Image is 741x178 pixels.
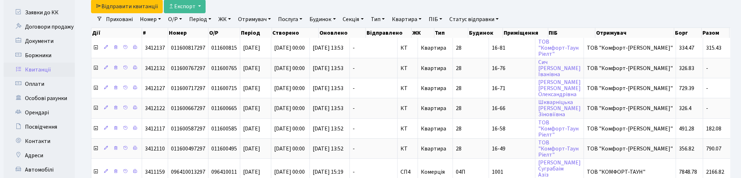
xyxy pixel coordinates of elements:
a: ТОВ"Комфорт-ТаунРіелт" [538,38,579,58]
span: 3412110 [145,145,165,153]
span: 011600715 [211,84,237,92]
a: Послуга [275,13,305,25]
span: 16-66 [492,105,532,111]
a: [PERSON_NAME][PERSON_NAME]Олександрівна [538,78,581,98]
span: 04П [456,168,465,176]
span: Квартира [421,125,446,133]
span: 28 [456,125,462,133]
span: - [353,105,394,111]
span: 729.39 [679,84,694,92]
a: Період [186,13,214,25]
span: 2166.82 [706,168,724,176]
span: Квартира [421,104,446,112]
th: Створено [272,28,319,38]
th: Борг [674,28,702,38]
span: [DATE] [243,84,260,92]
span: - [353,169,394,175]
a: Контакти [4,134,75,148]
a: Документи [4,34,75,48]
span: 16-81 [492,45,532,51]
span: Квартира [421,84,446,92]
th: О/Р [208,28,240,38]
a: Приховані [103,13,136,25]
span: 7848.78 [679,168,697,176]
span: Квартира [421,44,446,52]
th: Оновлено [319,28,366,38]
span: КТ [400,126,415,132]
a: Особові рахунки [4,91,75,105]
span: [DATE] [243,145,260,153]
span: ТОВ "Комфорт-[PERSON_NAME]" [587,85,673,91]
span: 326.83 [679,64,694,72]
a: Боржники [4,48,75,63]
span: 28 [456,145,462,153]
th: Дії [91,28,142,38]
a: Сич[PERSON_NAME]Іванівна [538,58,581,78]
span: 3411159 [145,168,165,176]
th: Будинок [468,28,503,38]
span: [DATE] [243,168,260,176]
a: ТОВ"Комфорт-ТаунРіелт" [538,139,579,159]
span: 356.82 [679,145,694,153]
span: ТОВ "Комфорт-[PERSON_NAME]" [587,65,673,71]
a: Номер [137,13,164,25]
span: ТОВ "Комфорт-[PERSON_NAME]" [587,146,673,152]
th: ПІБ [548,28,595,38]
span: - [706,64,708,72]
span: [DATE] 15:19 [313,168,343,176]
span: [DATE] 13:53 [313,64,343,72]
a: Посвідчення [4,120,75,134]
span: [DATE] 00:00 [274,145,305,153]
span: 790.07 [706,145,721,153]
span: Квартира [421,145,446,153]
span: 011600717297 [171,84,205,92]
a: Автомобілі [4,163,75,177]
th: Тип [434,28,469,38]
span: [DATE] [243,64,260,72]
th: Період [240,28,272,38]
span: 011600665 [211,104,237,112]
span: [DATE] 00:00 [274,125,305,133]
a: Заявки до КК [4,5,75,20]
span: 16-71 [492,85,532,91]
a: Квартира [389,13,424,25]
span: 011600495 [211,145,237,153]
a: Секція [340,13,367,25]
span: [DATE] 00:00 [274,84,305,92]
span: - [706,84,708,92]
span: СП4 [400,169,415,175]
span: - [353,146,394,152]
span: 011600497297 [171,145,205,153]
span: 16-49 [492,146,532,152]
span: КТ [400,85,415,91]
span: КТ [400,65,415,71]
th: ЖК [412,28,434,38]
span: 3412132 [145,64,165,72]
span: 28 [456,44,462,52]
span: 011600587297 [171,125,205,133]
a: Шкварніцька[PERSON_NAME]Зіновіївна [538,98,581,118]
span: 3412117 [145,125,165,133]
span: Комерція [421,168,445,176]
span: [DATE] 13:52 [313,125,343,133]
span: 3412127 [145,84,165,92]
span: 315.43 [706,44,721,52]
span: 011600767297 [171,64,205,72]
span: 3412137 [145,44,165,52]
span: ТОВ "Комфорт-[PERSON_NAME]" [587,126,673,132]
span: 1001 [492,169,532,175]
span: [DATE] 00:00 [274,104,305,112]
span: - [353,85,394,91]
span: [DATE] 00:00 [274,168,305,176]
span: 16-58 [492,126,532,132]
span: [DATE] 13:53 [313,104,343,112]
a: Орендарі [4,105,75,120]
a: Адреси [4,148,75,163]
th: # [142,28,168,38]
span: 491.28 [679,125,694,133]
a: О/Р [165,13,185,25]
a: Квитанції [4,63,75,77]
span: 28 [456,84,462,92]
span: 011600667297 [171,104,205,112]
span: [DATE] [243,44,260,52]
